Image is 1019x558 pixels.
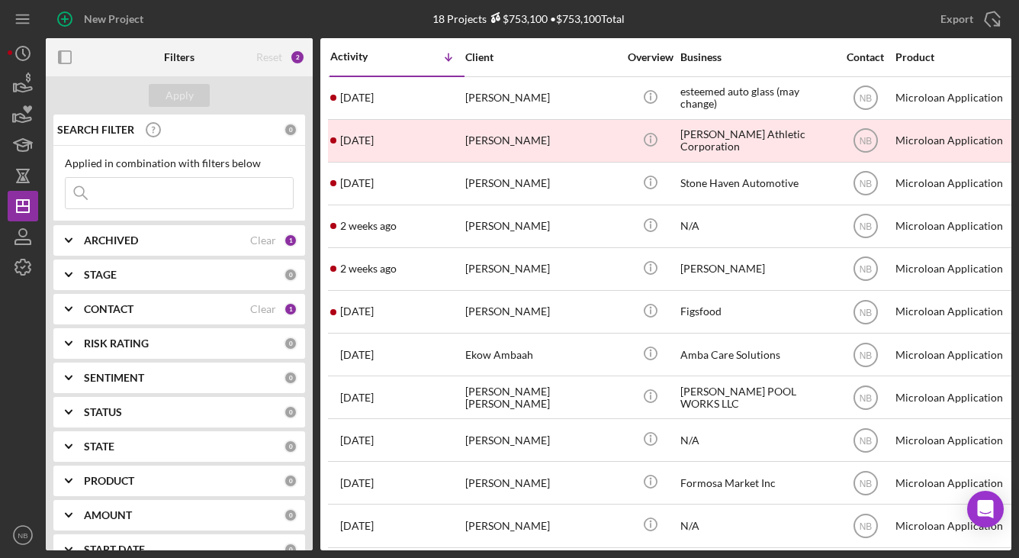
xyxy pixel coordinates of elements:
div: [PERSON_NAME] [465,505,618,546]
div: [PERSON_NAME] POOL WORKS LLC [680,377,833,418]
div: [PERSON_NAME] [465,249,618,289]
div: Overview [622,51,679,63]
div: esteemed auto glass (may change) [680,78,833,118]
text: NB [859,435,872,446]
div: Stone Haven Automotive [680,163,833,204]
div: Figsfood [680,292,833,332]
time: 2025-08-14 22:54 [340,520,374,532]
text: NB [859,179,872,189]
div: 0 [284,337,297,350]
div: [PERSON_NAME] [680,249,833,289]
div: 0 [284,371,297,385]
b: ARCHIVED [84,234,138,247]
div: Reset [256,51,282,63]
time: 2025-09-07 12:40 [340,263,397,275]
div: [PERSON_NAME] [465,292,618,332]
time: 2025-08-17 16:20 [340,434,374,447]
div: Formosa Market Inc [680,463,833,503]
div: $753,100 [487,12,548,25]
time: 2025-09-17 17:47 [340,134,374,147]
b: STATE [84,440,114,453]
div: Clear [250,303,276,315]
text: NB [859,136,872,147]
div: 0 [284,123,297,137]
div: Apply [166,84,194,107]
div: [PERSON_NAME] [465,206,618,247]
time: 2025-09-09 17:42 [340,220,397,232]
text: NB [859,392,872,403]
time: 2025-09-15 03:34 [340,177,374,189]
div: Business [680,51,833,63]
div: 0 [284,405,297,419]
text: NB [859,478,872,489]
div: Contact [837,51,894,63]
div: [PERSON_NAME] Athletic Corporation [680,121,833,161]
time: 2025-09-02 00:34 [340,305,374,318]
div: [PERSON_NAME] [465,463,618,503]
time: 2025-08-21 19:15 [340,349,374,361]
b: STAGE [84,269,117,281]
button: NB [8,520,38,550]
div: [PERSON_NAME] [PERSON_NAME] [465,377,618,418]
text: NB [859,521,872,532]
div: 0 [284,440,297,453]
div: [PERSON_NAME] [465,78,618,118]
div: N/A [680,505,833,546]
div: [PERSON_NAME] [465,163,618,204]
div: Activity [330,50,397,63]
b: START DATE [84,543,145,556]
b: AMOUNT [84,509,132,521]
div: N/A [680,206,833,247]
time: 2025-08-16 19:37 [340,477,374,489]
div: 1 [284,234,297,247]
div: [PERSON_NAME] [465,121,618,161]
text: NB [859,221,872,232]
div: Ekow Ambaah [465,334,618,375]
time: 2025-09-18 22:10 [340,92,374,104]
div: 18 Projects • $753,100 Total [432,12,625,25]
div: Clear [250,234,276,247]
div: [PERSON_NAME] [465,420,618,460]
div: 2 [290,50,305,65]
button: Apply [149,84,210,107]
div: New Project [84,4,143,34]
text: NB [859,350,872,360]
div: 0 [284,474,297,488]
button: New Project [46,4,159,34]
div: Open Intercom Messenger [967,491,1004,527]
div: Export [940,4,973,34]
b: SEARCH FILTER [57,124,134,136]
b: CONTACT [84,303,133,315]
b: RISK RATING [84,337,149,350]
div: Applied in combination with filters below [65,157,294,169]
button: Export [925,4,1011,34]
b: STATUS [84,406,122,418]
b: SENTIMENT [84,372,144,384]
div: 1 [284,302,297,316]
text: NB [18,531,27,540]
b: PRODUCT [84,475,134,487]
text: NB [859,307,872,318]
b: Filters [164,51,194,63]
div: 0 [284,268,297,282]
div: 0 [284,508,297,522]
text: NB [859,93,872,104]
text: NB [859,264,872,275]
div: N/A [680,420,833,460]
div: Client [465,51,618,63]
div: 0 [284,543,297,556]
time: 2025-08-20 01:48 [340,392,374,404]
div: Amba Care Solutions [680,334,833,375]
